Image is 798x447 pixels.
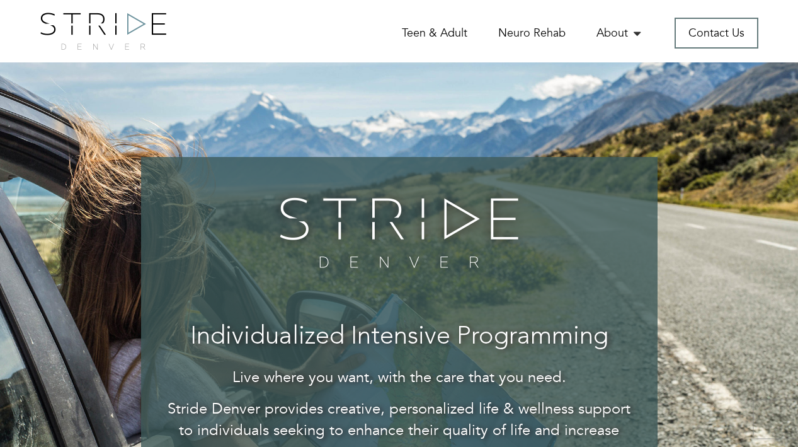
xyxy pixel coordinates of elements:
[166,323,632,351] h3: Individualized Intensive Programming
[498,25,566,41] a: Neuro Rehab
[166,367,632,388] p: Live where you want, with the care that you need.
[596,25,644,41] a: About
[402,25,467,41] a: Teen & Adult
[675,18,758,49] a: Contact Us
[271,189,527,277] img: banner-logo.png
[40,13,166,50] img: logo.png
